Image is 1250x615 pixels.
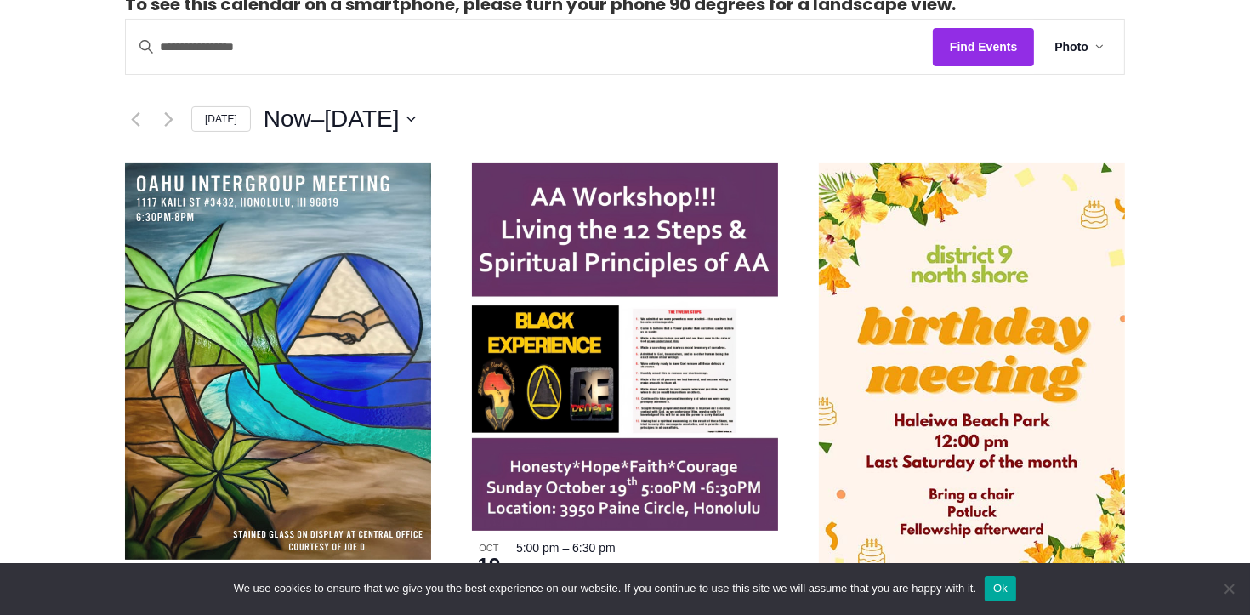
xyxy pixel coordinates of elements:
[125,163,431,560] img: OIGBusinessMeeting
[933,28,1034,66] button: Find Events
[472,163,778,531] img: Screenshot_20250913_111039_Drive
[126,20,933,74] input: Enter Keyword. Search for events by Keyword.
[819,163,1125,592] img: bday meeting flyer.JPG
[125,109,145,129] a: Previous Events
[158,109,179,129] a: Next Events
[516,541,560,555] time: 5:00 pm
[472,541,506,555] span: Oct
[264,102,311,136] span: Now
[562,541,569,555] span: –
[1220,580,1237,597] span: No
[472,551,506,580] span: 19
[572,541,616,555] time: 6:30 pm
[324,102,399,136] span: [DATE]
[311,102,325,136] span: –
[985,576,1016,601] button: Ok
[191,106,251,133] a: [DATE]
[264,102,416,136] button: Click to toggle datepicker
[234,580,976,597] span: We use cookies to ensure that we give you the best experience on our website. If you continue to ...
[516,561,774,598] a: BE Workshop: Living AA’s 12 Steps and Spiritual Principles
[1034,20,1124,74] button: Photo
[1054,37,1088,57] span: Photo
